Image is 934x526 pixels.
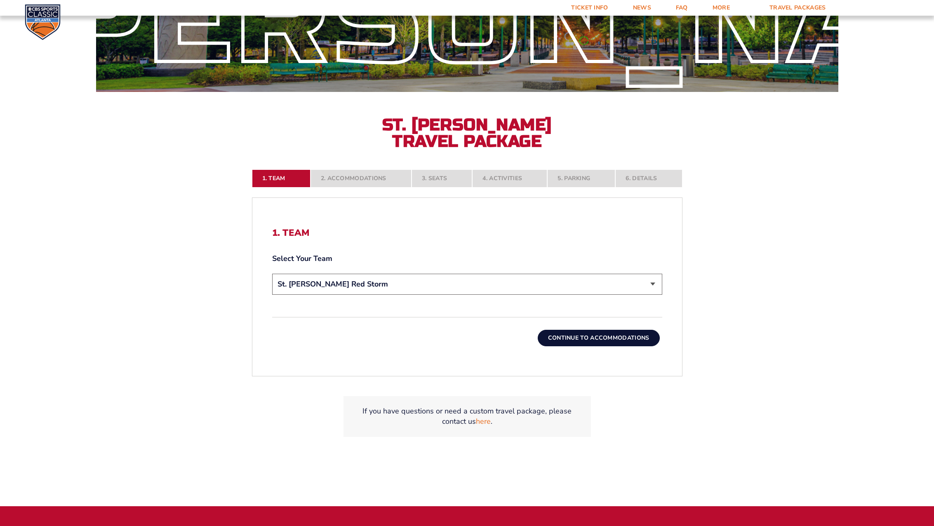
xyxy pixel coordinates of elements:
[25,4,61,40] img: CBS Sports Classic
[376,117,558,150] h2: St. [PERSON_NAME] Travel Package
[272,228,662,238] h2: 1. Team
[476,416,491,427] a: here
[353,406,581,427] p: If you have questions or need a custom travel package, please contact us .
[538,330,660,346] button: Continue To Accommodations
[272,254,662,264] label: Select Your Team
